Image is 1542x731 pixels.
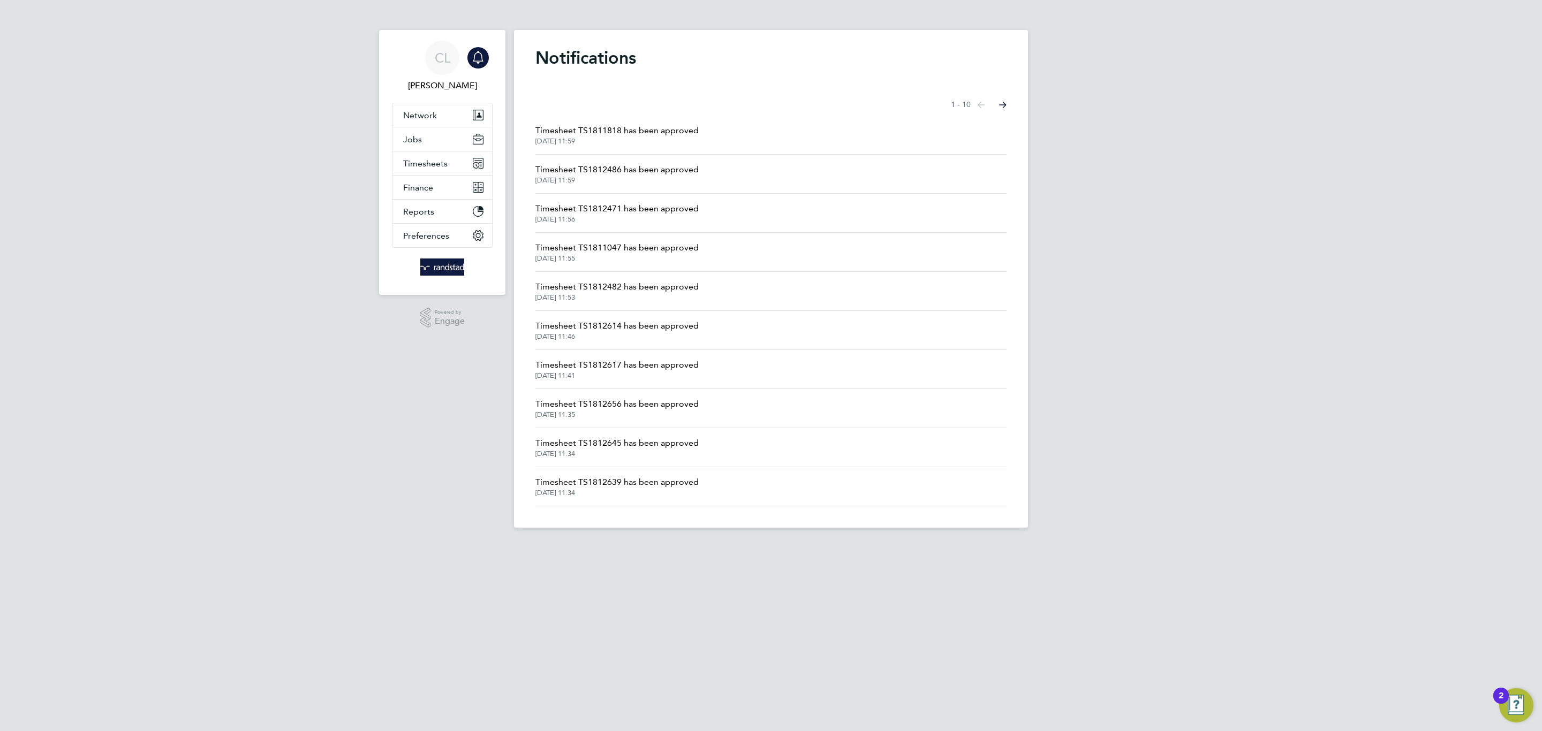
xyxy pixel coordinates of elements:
[403,110,437,120] span: Network
[535,437,699,458] a: Timesheet TS1812645 has been approved[DATE] 11:34
[535,241,699,254] span: Timesheet TS1811047 has been approved
[951,100,971,110] span: 1 - 10
[535,215,699,224] span: [DATE] 11:56
[392,258,493,276] a: Go to home page
[535,293,699,302] span: [DATE] 11:53
[535,476,699,489] span: Timesheet TS1812639 has been approved
[535,202,699,224] a: Timesheet TS1812471 has been approved[DATE] 11:56
[403,134,422,144] span: Jobs
[535,280,699,293] span: Timesheet TS1812482 has been approved
[535,163,699,176] span: Timesheet TS1812486 has been approved
[535,450,699,458] span: [DATE] 11:34
[535,476,699,497] a: Timesheet TS1812639 has been approved[DATE] 11:34
[392,151,492,175] button: Timesheets
[535,241,699,263] a: Timesheet TS1811047 has been approved[DATE] 11:55
[1499,696,1503,710] div: 2
[435,317,465,326] span: Engage
[535,410,699,419] span: [DATE] 11:35
[392,79,493,92] span: Charlotte Lockeridge
[403,207,434,217] span: Reports
[535,371,699,380] span: [DATE] 11:41
[392,200,492,223] button: Reports
[535,359,699,371] span: Timesheet TS1812617 has been approved
[403,231,449,241] span: Preferences
[420,258,465,276] img: randstad-logo-retina.png
[403,158,448,169] span: Timesheets
[535,332,699,341] span: [DATE] 11:46
[535,359,699,380] a: Timesheet TS1812617 has been approved[DATE] 11:41
[535,47,1007,68] h1: Notifications
[535,437,699,450] span: Timesheet TS1812645 has been approved
[392,127,492,151] button: Jobs
[392,176,492,199] button: Finance
[392,103,492,127] button: Network
[535,137,699,146] span: [DATE] 11:59
[420,308,465,328] a: Powered byEngage
[535,254,699,263] span: [DATE] 11:55
[535,202,699,215] span: Timesheet TS1812471 has been approved
[435,51,450,65] span: CL
[535,280,699,302] a: Timesheet TS1812482 has been approved[DATE] 11:53
[403,182,433,193] span: Finance
[379,30,505,295] nav: Main navigation
[535,489,699,497] span: [DATE] 11:34
[535,124,699,146] a: Timesheet TS1811818 has been approved[DATE] 11:59
[1499,688,1533,722] button: Open Resource Center, 2 new notifications
[535,319,699,332] span: Timesheet TS1812614 has been approved
[535,398,699,419] a: Timesheet TS1812656 has been approved[DATE] 11:35
[435,308,465,317] span: Powered by
[535,398,699,410] span: Timesheet TS1812656 has been approved
[535,163,699,185] a: Timesheet TS1812486 has been approved[DATE] 11:59
[535,124,699,137] span: Timesheet TS1811818 has been approved
[535,319,699,341] a: Timesheet TS1812614 has been approved[DATE] 11:46
[535,176,699,185] span: [DATE] 11:59
[392,41,493,92] a: CL[PERSON_NAME]
[392,224,492,247] button: Preferences
[951,94,1007,116] nav: Select page of notifications list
